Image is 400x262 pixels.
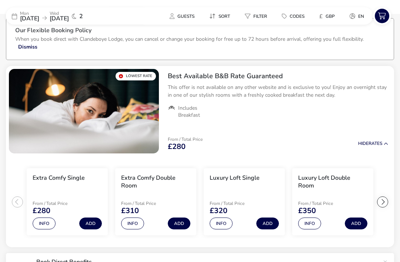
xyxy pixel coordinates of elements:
button: Dismiss [18,43,37,51]
span: Filter [253,13,267,19]
naf-pibe-menu-bar-item: Codes [276,11,313,21]
span: [DATE] [20,14,39,23]
p: When you book direct with Clandeboye Lodge, you can cancel or change your booking for free up to ... [15,36,364,43]
button: en [344,11,370,21]
p: From / Total Price [298,202,351,206]
div: Mon[DATE]Wed[DATE]2 [6,7,117,25]
p: From / Total Price [33,202,85,206]
span: Hide [358,141,369,147]
span: £350 [298,208,316,215]
swiper-slide: 1 / 8 [23,166,111,239]
span: Includes Breakfast [178,105,217,119]
span: Sort [219,13,230,19]
naf-pibe-menu-bar-item: £GBP [313,11,344,21]
button: Add [79,218,102,230]
h3: Extra Comfy Double Room [121,175,190,190]
span: Codes [290,13,304,19]
span: [DATE] [50,14,69,23]
div: Lowest Rate [116,72,156,81]
h3: Luxury Loft Double Room [298,175,367,190]
button: Codes [276,11,310,21]
span: £280 [33,208,50,215]
h2: Best Available B&B Rate Guaranteed [168,72,388,81]
p: From / Total Price [210,202,262,206]
span: GBP [326,13,335,19]
p: Mon [20,11,39,16]
button: Filter [239,11,273,21]
swiper-slide: 4 / 8 [289,166,377,239]
naf-pibe-menu-bar-item: en [344,11,373,21]
swiper-slide: 2 / 8 [111,166,200,239]
span: Guests [177,13,194,19]
span: 2 [79,13,83,19]
p: From / Total Price [121,202,174,206]
p: Wed [50,11,69,16]
button: Sort [203,11,236,21]
button: Add [168,218,190,230]
button: HideRates [358,142,388,146]
h3: Extra Comfy Single [33,175,85,182]
swiper-slide: 1 / 1 [9,69,159,154]
button: Info [210,218,233,230]
button: Info [33,218,56,230]
div: Best Available B&B Rate GuaranteedThis offer is not available on any other website and is exclusi... [162,66,394,125]
button: Add [256,218,279,230]
button: £GBP [313,11,341,21]
swiper-slide: 3 / 8 [200,166,289,239]
i: £ [319,13,323,20]
h3: Our Flexible Booking Policy [15,28,385,36]
span: £320 [210,208,227,215]
button: Add [345,218,367,230]
button: Guests [164,11,200,21]
naf-pibe-menu-bar-item: Filter [239,11,276,21]
naf-pibe-menu-bar-item: Sort [203,11,239,21]
h3: Luxury Loft Single [210,175,260,182]
p: From / Total Price [168,137,203,142]
button: Info [121,218,144,230]
button: Info [298,218,321,230]
span: en [358,13,364,19]
span: £280 [168,143,186,151]
naf-pibe-menu-bar-item: Guests [164,11,203,21]
span: £310 [121,208,139,215]
p: This offer is not available on any other website and is exclusive to you! Enjoy an overnight stay... [168,84,388,99]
